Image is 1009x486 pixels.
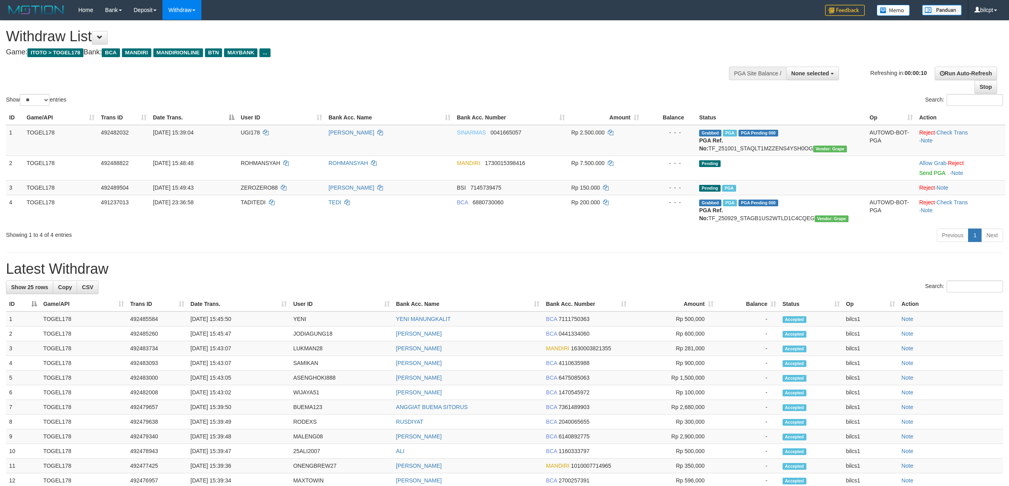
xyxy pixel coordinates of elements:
[559,433,590,440] span: Copy 6140892775 to clipboard
[843,311,899,327] td: bilcs1
[457,199,468,206] span: BCA
[783,390,806,396] span: Accepted
[40,297,127,311] th: Game/API: activate to sort column ascending
[630,311,717,327] td: Rp 500,000
[843,341,899,356] td: bilcs1
[127,429,187,444] td: 492479340
[901,463,913,469] a: Note
[224,48,257,57] span: MAYBANK
[187,371,290,385] td: [DATE] 15:43:05
[396,360,442,366] a: [PERSON_NAME]
[27,48,83,57] span: ITOTO > TOGEL178
[546,389,557,396] span: BCA
[290,444,393,459] td: 25ALI2007
[127,297,187,311] th: Trans ID: activate to sort column ascending
[974,80,997,94] a: Stop
[699,130,721,136] span: Grabbed
[825,5,865,16] img: Feedback.jpg
[290,415,393,429] td: RODEXS
[779,297,843,311] th: Status: activate to sort column ascending
[6,29,665,44] h1: Withdraw List
[6,48,665,56] h4: Game: Bank:
[396,389,442,396] a: [PERSON_NAME]
[866,125,916,156] td: AUTOWD-BOT-PGA
[916,156,1005,180] td: ·
[6,180,23,195] td: 3
[843,356,899,371] td: bilcs1
[6,459,40,473] td: 11
[241,129,260,136] span: UGI178
[717,385,779,400] td: -
[329,160,368,166] a: ROHMANSYAH
[947,280,1003,292] input: Search:
[791,70,829,77] span: None selected
[6,156,23,180] td: 2
[187,311,290,327] td: [DATE] 15:45:50
[559,316,590,322] span: Copy 7111750363 to clipboard
[559,330,590,337] span: Copy 0441334060 to clipboard
[153,199,193,206] span: [DATE] 23:36:58
[241,160,280,166] span: ROHMANSYAH
[127,341,187,356] td: 492483734
[559,448,590,454] span: Copy 1160333797 to clipboard
[77,280,99,294] a: CSV
[815,215,849,222] span: Vendor URL: https://settle31.1velocity.biz
[491,129,522,136] span: Copy 0041665057 to clipboard
[238,110,325,125] th: User ID: activate to sort column ascending
[571,345,611,352] span: Copy 1630003821355 to clipboard
[717,311,779,327] td: -
[122,48,151,57] span: MANDIRI
[901,330,913,337] a: Note
[696,125,866,156] td: TF_251001_STAQLT1MZZENS4YSH0OG
[23,195,98,225] td: TOGEL178
[290,385,393,400] td: WIJAYA51
[6,125,23,156] td: 1
[11,284,48,290] span: Show 25 rows
[290,371,393,385] td: ASENGHOKI888
[6,444,40,459] td: 10
[901,419,913,425] a: Note
[53,280,77,294] a: Copy
[898,297,1003,311] th: Action
[717,327,779,341] td: -
[922,5,962,15] img: panduan.png
[699,185,721,192] span: Pending
[127,385,187,400] td: 492482008
[290,429,393,444] td: MALENG08
[901,375,913,381] a: Note
[40,327,127,341] td: TOGEL178
[699,160,721,167] span: Pending
[40,444,127,459] td: TOGEL178
[454,110,568,125] th: Bank Acc. Number: activate to sort column ascending
[630,371,717,385] td: Rp 1,500,000
[717,400,779,415] td: -
[630,356,717,371] td: Rp 900,000
[396,330,442,337] a: [PERSON_NAME]
[153,184,193,191] span: [DATE] 15:49:43
[329,199,341,206] a: TEDI
[901,477,913,484] a: Note
[843,415,899,429] td: bilcs1
[127,444,187,459] td: 492478943
[630,429,717,444] td: Rp 2,900,000
[921,207,933,213] a: Note
[290,400,393,415] td: BUEMA123
[290,311,393,327] td: YENI
[6,311,40,327] td: 1
[290,356,393,371] td: SAMIKAN
[40,429,127,444] td: TOGEL178
[40,371,127,385] td: TOGEL178
[630,459,717,473] td: Rp 350,000
[473,199,504,206] span: Copy 6880730060 to clipboard
[153,160,193,166] span: [DATE] 15:48:48
[470,184,501,191] span: Copy 7145739475 to clipboard
[546,477,557,484] span: BCA
[717,459,779,473] td: -
[241,184,278,191] span: ZEROZERO88
[396,345,442,352] a: [PERSON_NAME]
[921,137,933,144] a: Note
[843,400,899,415] td: bilcs1
[58,284,72,290] span: Copy
[98,110,150,125] th: Trans ID: activate to sort column ascending
[393,297,543,311] th: Bank Acc. Name: activate to sort column ascending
